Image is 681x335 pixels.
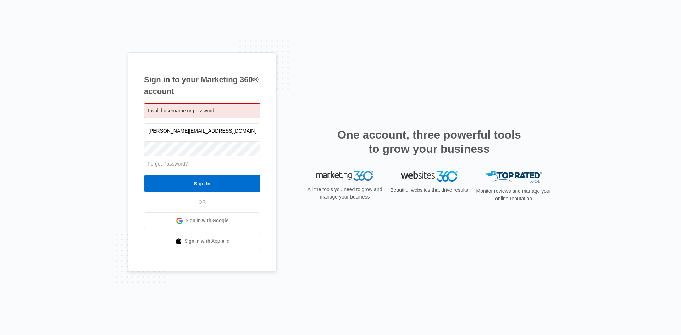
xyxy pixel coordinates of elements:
[144,123,260,138] input: Email
[144,175,260,192] input: Sign In
[184,238,230,245] span: Sign in with Apple Id
[485,171,542,183] img: Top Rated Local
[335,128,523,156] h2: One account, three powerful tools to grow your business
[144,233,260,250] a: Sign in with Apple Id
[148,161,188,167] a: Forgot Password?
[389,186,469,194] p: Beautiful websites that drive results
[401,171,458,181] img: Websites 360
[144,212,260,229] a: Sign in with Google
[316,171,373,181] img: Marketing 360
[186,217,229,224] span: Sign in with Google
[474,188,553,202] p: Monitor reviews and manage your online reputation
[194,199,211,206] span: OR
[148,108,216,113] span: Invalid username or password.
[144,74,260,97] h1: Sign in to your Marketing 360® account
[305,186,384,201] p: All the tools you need to grow and manage your business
